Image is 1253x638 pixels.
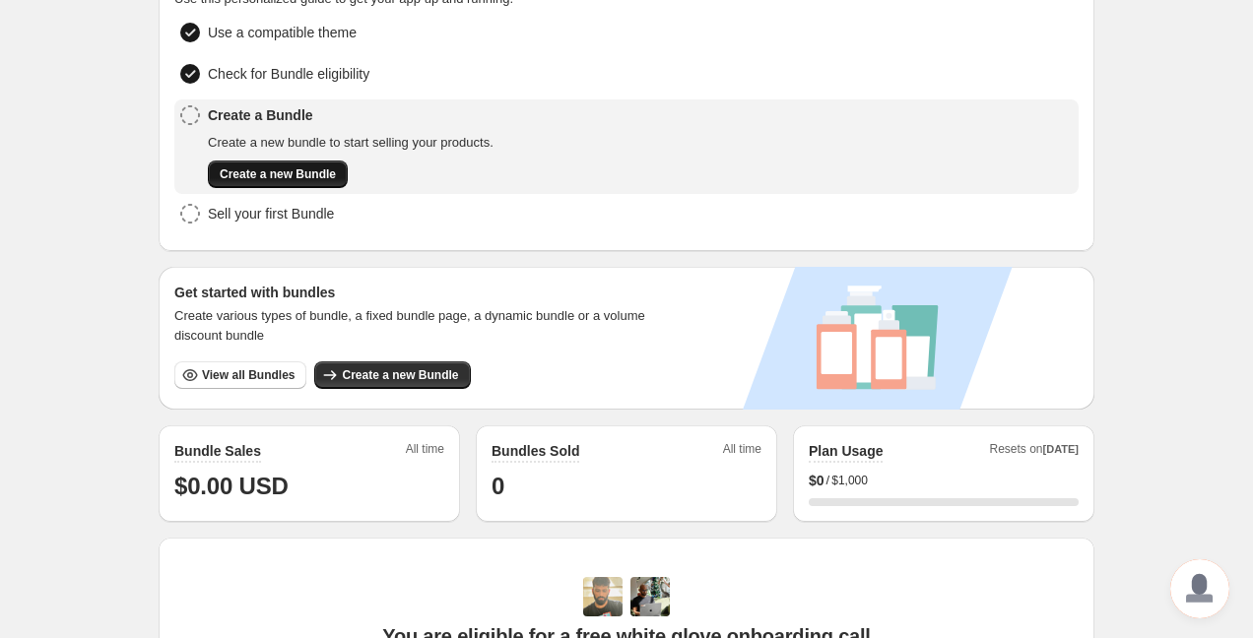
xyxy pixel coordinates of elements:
[1043,443,1079,455] span: [DATE]
[202,367,295,383] span: View all Bundles
[990,441,1080,463] span: Resets on
[1170,559,1229,618] div: Open chat
[831,473,868,488] span: $1,000
[492,471,761,502] h1: 0
[208,204,334,223] span: Sell your first Bundle
[174,306,664,346] span: Create various types of bundle, a fixed bundle page, a dynamic bundle or a volume discount bundle
[174,471,444,502] h1: $0.00 USD
[174,283,664,302] h3: Get started with bundles
[809,441,883,461] h2: Plan Usage
[809,471,824,490] span: $ 0
[314,361,470,389] button: Create a new Bundle
[208,160,348,188] button: Create a new Bundle
[174,361,306,389] button: View all Bundles
[174,441,261,461] h2: Bundle Sales
[208,64,369,84] span: Check for Bundle eligibility
[208,133,494,153] span: Create a new bundle to start selling your products.
[630,577,670,616] img: Prakhar
[406,441,444,463] span: All time
[208,23,357,42] span: Use a compatible theme
[583,577,623,616] img: Adi
[723,441,761,463] span: All time
[809,471,1079,490] div: /
[220,166,336,182] span: Create a new Bundle
[492,441,579,461] h2: Bundles Sold
[208,105,494,125] span: Create a Bundle
[342,367,458,383] span: Create a new Bundle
